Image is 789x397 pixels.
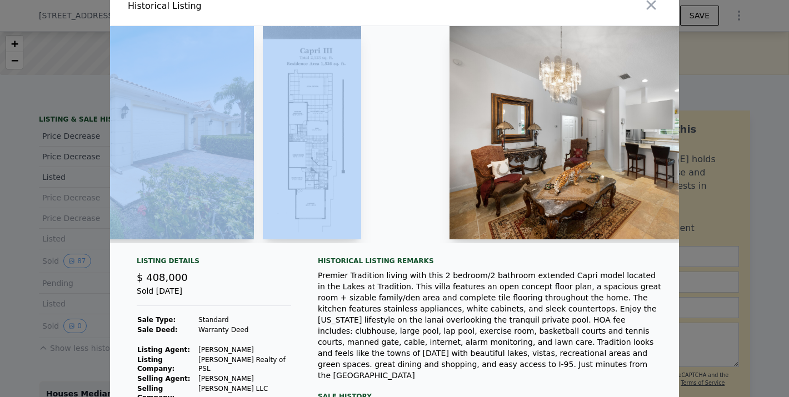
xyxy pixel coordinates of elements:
[198,345,291,355] td: [PERSON_NAME]
[137,257,291,270] div: Listing Details
[263,26,361,239] img: Property Img
[137,375,191,383] strong: Selling Agent:
[450,26,734,239] img: Property Img
[318,270,661,381] div: Premier Tradition living with this 2 bedroom/2 bathroom extended Capri model located in the Lakes...
[198,374,291,384] td: [PERSON_NAME]
[198,315,291,325] td: Standard
[137,346,190,354] strong: Listing Agent:
[137,356,174,373] strong: Listing Company:
[318,257,661,265] div: Historical Listing remarks
[137,285,291,306] div: Sold [DATE]
[198,355,291,374] td: [PERSON_NAME] Realty of PSL
[137,316,176,324] strong: Sale Type:
[137,272,188,283] span: $ 408,000
[137,326,178,334] strong: Sale Deed:
[198,325,291,335] td: Warranty Deed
